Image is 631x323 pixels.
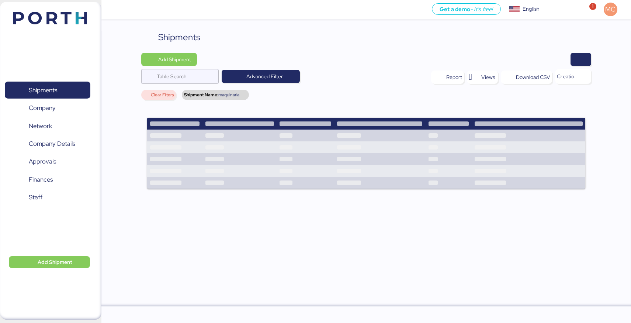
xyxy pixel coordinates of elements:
[106,3,118,16] button: Menu
[158,55,191,64] span: Add Shipment
[38,258,72,267] span: Add Shipment
[29,156,56,167] span: Approvals
[246,72,283,81] span: Advanced Filter
[5,153,90,170] a: Approvals
[467,71,498,84] button: Views
[29,138,75,149] span: Company Details
[29,85,57,96] span: Shipments
[184,93,218,97] span: Shipment Name:
[431,71,464,84] button: Report
[5,100,90,117] a: Company
[5,135,90,152] a: Company Details
[158,31,200,44] div: Shipments
[9,256,90,268] button: Add Shipment
[5,189,90,206] a: Staff
[29,103,56,113] span: Company
[141,53,197,66] button: Add Shipment
[446,73,462,82] div: Report
[29,192,42,203] span: Staff
[5,117,90,134] a: Network
[523,5,540,13] div: English
[605,4,616,14] span: MC
[5,82,90,99] a: Shipments
[5,171,90,188] a: Finances
[501,71,552,84] button: Download CSV
[29,174,53,185] span: Finances
[481,73,495,82] span: Views
[29,121,52,131] span: Network
[218,93,239,97] span: maquinaria
[222,70,300,83] button: Advanced Filter
[516,73,550,82] div: Download CSV
[151,93,174,97] span: Clear Filters
[157,69,214,84] input: Table Search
